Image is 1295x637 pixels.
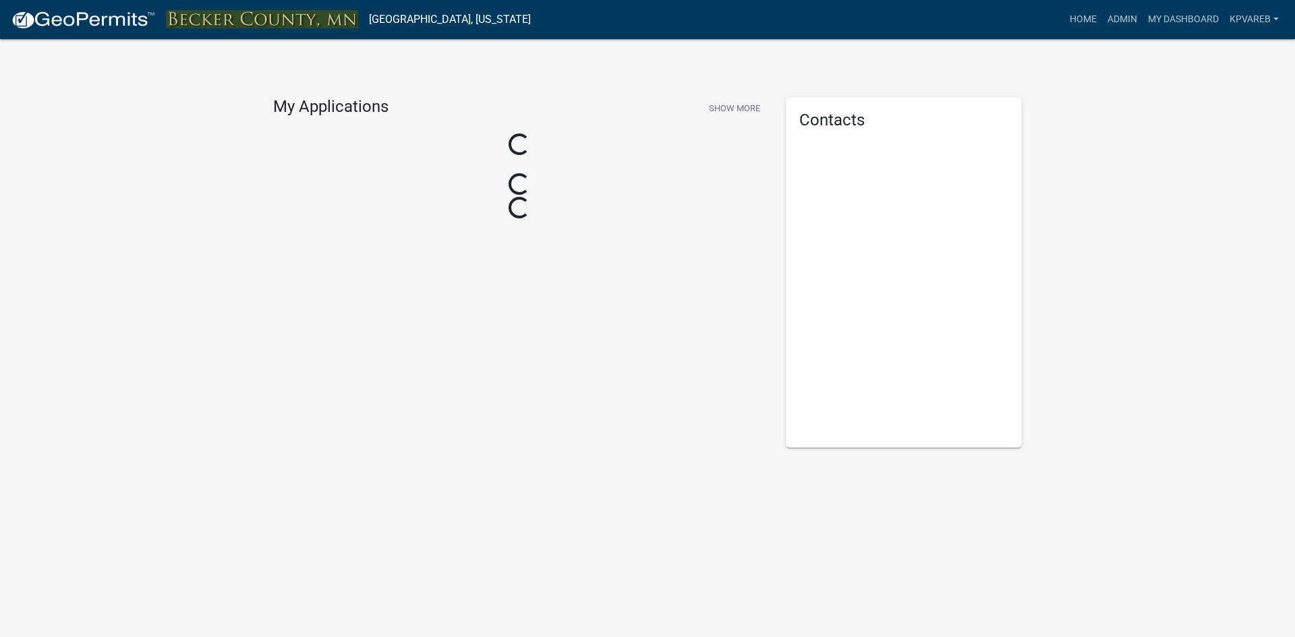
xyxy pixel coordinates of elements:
[1224,7,1284,32] a: kpvareb
[369,8,531,31] a: [GEOGRAPHIC_DATA], [US_STATE]
[799,111,1008,130] h5: Contacts
[1143,7,1224,32] a: My Dashboard
[1102,7,1143,32] a: Admin
[703,97,766,119] button: Show More
[166,10,358,28] img: Becker County, Minnesota
[1064,7,1102,32] a: Home
[273,97,388,117] h4: My Applications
